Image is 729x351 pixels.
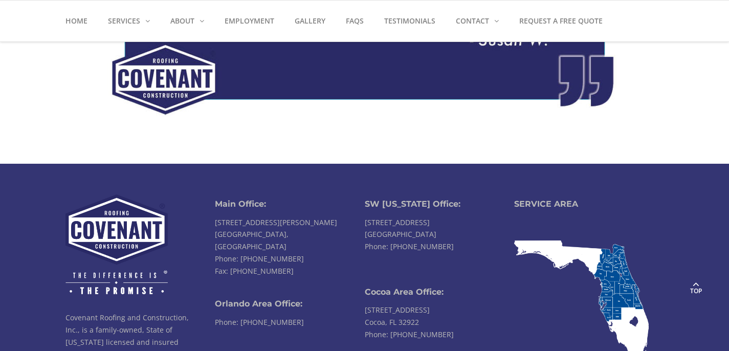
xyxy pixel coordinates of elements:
a: Phone: [PHONE_NUMBER] [365,330,454,339]
b: SERVICE AREA [514,199,578,209]
b: Orlando Area Office: [215,299,302,309]
a: Home [65,1,98,41]
a: Request a Free Quote [509,1,613,41]
strong: Home [65,16,87,26]
a: Phone: [PHONE_NUMBER] [365,242,454,251]
li: [STREET_ADDRESS] [GEOGRAPHIC_DATA] [STREET_ADDRESS] Cocoa, FL 32922 [365,194,515,346]
strong: Services [108,16,140,26]
b: Main Office: [215,199,266,209]
span: Top [683,286,709,296]
strong: FAQs [346,16,364,26]
strong: Gallery [295,16,325,26]
strong: Request a Free Quote [519,16,603,26]
a: About [160,1,214,41]
b: Cocoa Area Office: [365,287,444,297]
strong: Employment [225,16,274,26]
a: FAQs [336,1,374,41]
strong: Testimonials [384,16,435,26]
a: Contact [446,1,509,41]
a: Employment [214,1,284,41]
a: Services [98,1,160,41]
a: Gallery [284,1,336,41]
b: SW [US_STATE] Office: [365,199,460,209]
a: Phone: [PHONE_NUMBER] [215,317,304,327]
img: Covenant Roofing & Construction, Inc. [65,194,168,294]
strong: Contact [456,16,489,26]
strong: About [170,16,194,26]
a: Top [683,274,709,300]
a: Testimonials [374,1,446,41]
a: Phone: [PHONE_NUMBER] [215,254,304,264]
